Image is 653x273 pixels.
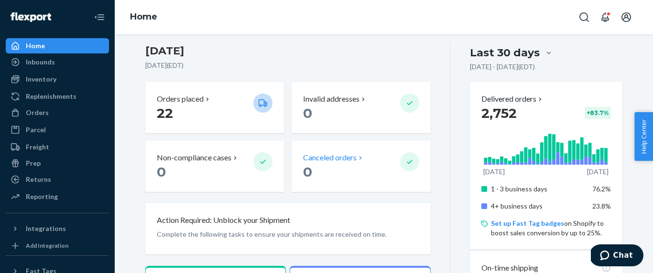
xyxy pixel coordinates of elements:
h3: [DATE] [145,43,431,59]
span: 0 [303,164,312,180]
button: Invalid addresses 0 [292,82,430,133]
div: Parcel [26,125,46,135]
div: Inbounds [26,57,55,67]
span: 0 [303,105,312,121]
p: [DATE] - [DATE] ( EDT ) [470,62,535,72]
p: Canceled orders [303,152,357,163]
button: Open notifications [596,8,615,27]
span: 23.8% [592,202,611,210]
a: Orders [6,105,109,120]
div: Orders [26,108,49,117]
span: 22 [157,105,173,121]
p: Orders placed [157,94,204,105]
a: Home [130,11,157,22]
button: Open Search Box [575,8,594,27]
div: Reporting [26,192,58,201]
p: [DATE] [483,167,505,177]
a: Home [6,38,109,53]
div: Freight [26,142,49,152]
button: Help Center [634,112,653,161]
p: [DATE] ( EDT ) [145,61,431,70]
span: 0 [157,164,166,180]
a: Freight [6,139,109,155]
a: Inbounds [6,54,109,70]
a: Add Integration [6,240,109,252]
p: on Shopify to boost sales conversion by up to 25%. [491,219,611,238]
a: Reporting [6,189,109,204]
a: Prep [6,156,109,171]
p: 1 - 3 business days [491,184,585,194]
button: Open account menu [617,8,636,27]
div: Last 30 days [470,45,540,60]
a: Set up Fast Tag badges [491,219,564,227]
p: [DATE] [587,167,609,177]
button: Delivered orders [481,94,544,105]
div: Integrations [26,224,66,233]
iframe: Opens a widget where you can chat to one of our agents [591,244,643,268]
p: 4+ business days [491,201,585,211]
p: Non-compliance cases [157,152,231,163]
p: Action Required: Unblock your Shipment [157,215,290,226]
a: Parcel [6,122,109,137]
button: Orders placed 22 [145,82,284,133]
div: Inventory [26,74,56,84]
span: 2,752 [481,105,517,121]
button: Close Navigation [90,8,109,27]
div: Returns [26,175,51,184]
button: Non-compliance cases 0 [145,141,284,192]
span: 76.2% [592,185,611,193]
img: Flexport logo [11,12,51,22]
ol: breadcrumbs [122,3,165,31]
p: Complete the following tasks to ensure your shipments are received on time. [157,230,419,239]
div: Replenishments [26,92,76,101]
div: Prep [26,158,41,168]
p: Invalid addresses [303,94,359,105]
a: Inventory [6,72,109,87]
div: Home [26,41,45,51]
div: + 83.7 % [585,107,611,119]
a: Returns [6,172,109,187]
div: Add Integration [26,241,68,250]
button: Integrations [6,221,109,236]
button: Canceled orders 0 [292,141,430,192]
a: Replenishments [6,89,109,104]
